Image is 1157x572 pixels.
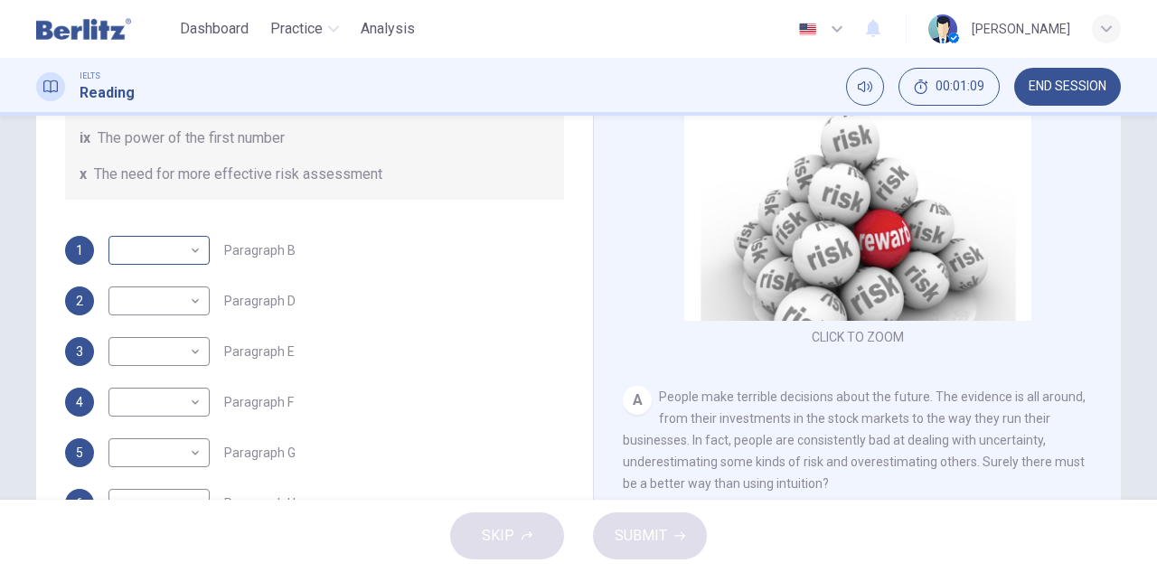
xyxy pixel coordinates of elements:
button: Practice [263,13,346,45]
span: 00:01:09 [936,80,984,94]
span: The need for more effective risk assessment [94,164,382,185]
img: Berlitz Latam logo [36,11,131,47]
div: A [623,386,652,415]
span: 1 [76,244,83,257]
span: x [80,164,87,185]
span: The power of the first number [98,127,285,149]
span: ix [80,127,90,149]
button: END SESSION [1014,68,1121,106]
span: Dashboard [180,18,249,40]
span: Paragraph E [224,345,295,358]
h1: Reading [80,82,135,104]
span: People make terrible decisions about the future. The evidence is all around, from their investmen... [623,389,1086,491]
div: Hide [898,68,1000,106]
span: 2 [76,295,83,307]
button: 00:01:09 [898,68,1000,106]
span: Paragraph G [224,446,296,459]
span: Analysis [361,18,415,40]
span: 5 [76,446,83,459]
span: 4 [76,396,83,408]
span: Practice [270,18,323,40]
div: Mute [846,68,884,106]
span: Paragraph H [224,497,296,510]
img: Profile picture [928,14,957,43]
span: Paragraph F [224,396,294,408]
span: Paragraph B [224,244,296,257]
div: [PERSON_NAME] [972,18,1070,40]
span: Paragraph D [224,295,296,307]
button: Dashboard [173,13,256,45]
img: en [796,23,819,36]
a: Berlitz Latam logo [36,11,173,47]
span: 3 [76,345,83,358]
span: END SESSION [1029,80,1106,94]
button: Analysis [353,13,422,45]
span: 6 [76,497,83,510]
span: IELTS [80,70,100,82]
